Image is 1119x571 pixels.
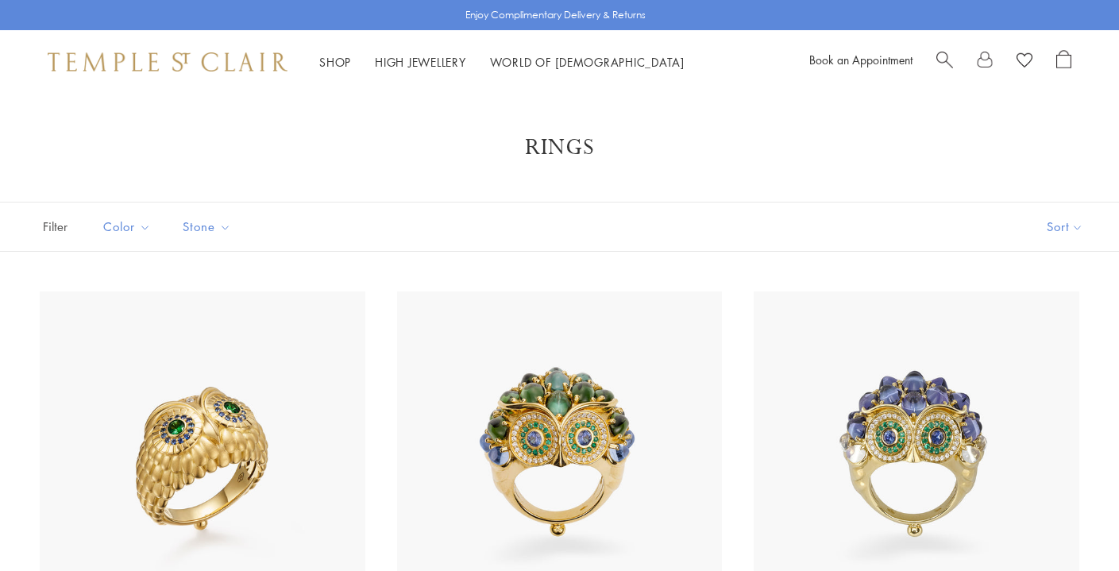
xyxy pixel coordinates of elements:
[490,54,685,70] a: World of [DEMOGRAPHIC_DATA]World of [DEMOGRAPHIC_DATA]
[95,217,163,237] span: Color
[809,52,913,68] a: Book an Appointment
[64,133,1055,162] h1: Rings
[936,50,953,74] a: Search
[1056,50,1071,74] a: Open Shopping Bag
[91,209,163,245] button: Color
[319,52,685,72] nav: Main navigation
[375,54,466,70] a: High JewelleryHigh Jewellery
[175,217,243,237] span: Stone
[1017,50,1032,74] a: View Wishlist
[1011,203,1119,251] button: Show sort by
[465,7,646,23] p: Enjoy Complimentary Delivery & Returns
[171,209,243,245] button: Stone
[48,52,287,71] img: Temple St. Clair
[319,54,351,70] a: ShopShop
